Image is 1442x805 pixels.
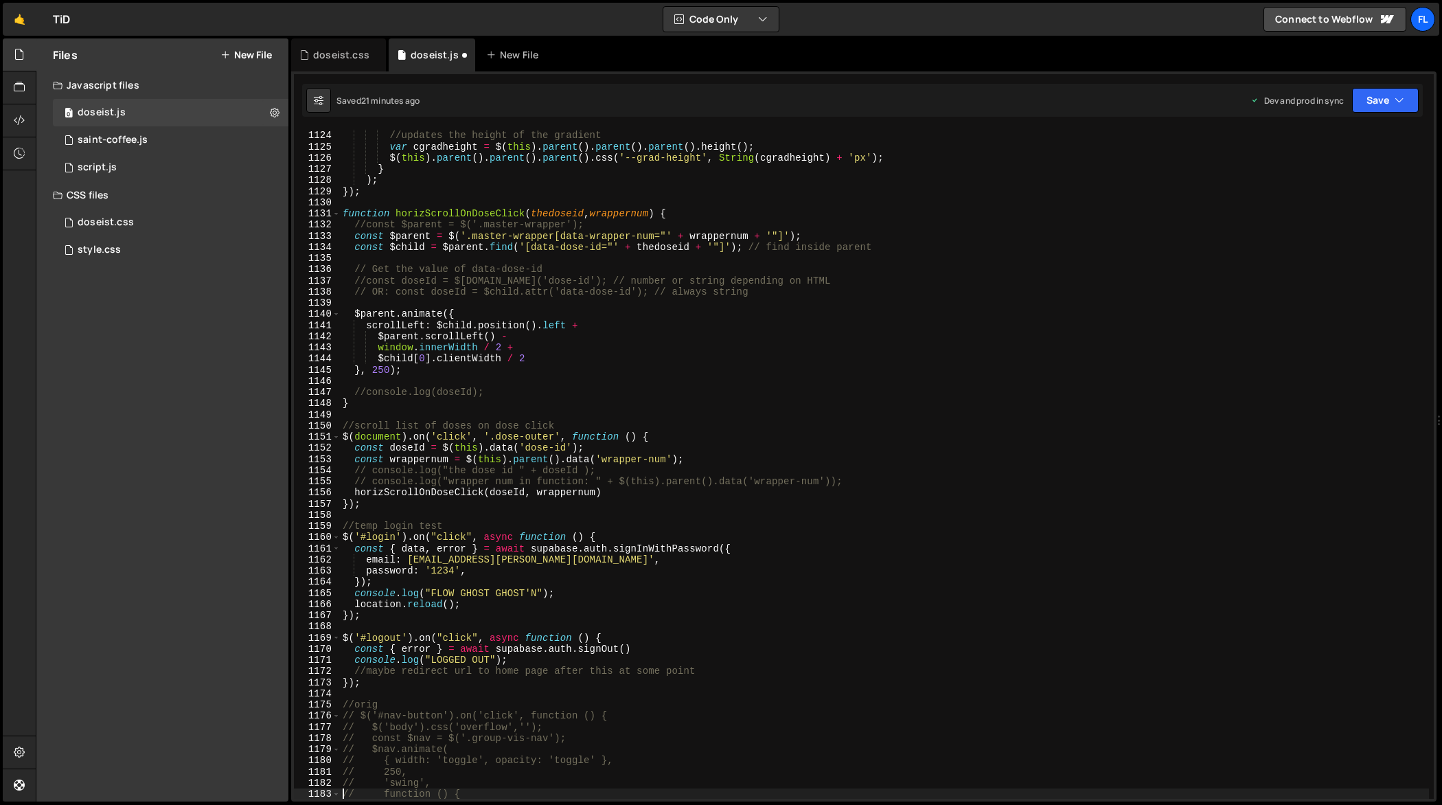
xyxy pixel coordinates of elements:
div: 4604/37981.js [53,99,288,126]
div: 1155 [294,476,341,487]
div: 1139 [294,297,341,308]
div: 1174 [294,688,341,699]
div: Saved [336,95,420,106]
div: 1165 [294,588,341,599]
div: 1181 [294,767,341,778]
div: 1143 [294,342,341,353]
div: 1140 [294,308,341,319]
div: 1171 [294,655,341,666]
button: Code Only [663,7,779,32]
div: 1160 [294,532,341,543]
div: 1138 [294,286,341,297]
div: 1144 [294,353,341,364]
div: 1142 [294,331,341,342]
div: 1179 [294,744,341,755]
div: TiD [53,11,70,27]
div: 1175 [294,699,341,710]
div: 1159 [294,521,341,532]
div: Javascript files [36,71,288,99]
div: 1128 [294,174,341,185]
div: 1156 [294,487,341,498]
div: 1131 [294,208,341,219]
div: 4604/27020.js [53,126,288,154]
div: 1161 [294,543,341,554]
div: 1141 [294,320,341,331]
button: Save [1352,88,1419,113]
div: 1158 [294,510,341,521]
a: Connect to Webflow [1263,7,1406,32]
div: 1133 [294,231,341,242]
div: style.css [78,244,121,256]
div: Dev and prod in sync [1250,95,1344,106]
div: 1162 [294,554,341,565]
h2: Files [53,47,78,63]
button: New File [220,49,272,60]
div: saint-coffee.js [78,134,148,146]
span: 0 [65,109,73,120]
div: 1125 [294,141,341,152]
div: 1146 [294,376,341,387]
div: script.js [78,161,117,174]
div: 1182 [294,778,341,789]
div: doseist.js [78,106,126,119]
div: CSS files [36,181,288,209]
div: 1177 [294,722,341,733]
div: 4604/25434.css [53,236,288,264]
div: 1176 [294,710,341,721]
div: 1132 [294,219,341,230]
div: 1130 [294,197,341,208]
div: 21 minutes ago [361,95,420,106]
div: 1173 [294,677,341,688]
div: 1124 [294,130,341,141]
div: 1148 [294,398,341,409]
div: 1178 [294,733,341,744]
div: 1153 [294,454,341,465]
div: 1126 [294,152,341,163]
div: doseist.css [78,216,134,229]
div: 1135 [294,253,341,264]
div: 1150 [294,420,341,431]
div: 1145 [294,365,341,376]
div: 1163 [294,565,341,576]
div: 1147 [294,387,341,398]
div: 1167 [294,610,341,621]
div: New File [486,48,544,62]
div: 1183 [294,789,341,800]
div: 1164 [294,576,341,587]
div: 1169 [294,633,341,644]
div: 1166 [294,599,341,610]
div: 4604/42100.css [53,209,288,236]
div: 1127 [294,163,341,174]
div: 1170 [294,644,341,655]
div: 1151 [294,431,341,442]
div: 1137 [294,275,341,286]
div: 1154 [294,465,341,476]
a: 🤙 [3,3,36,36]
div: 1134 [294,242,341,253]
div: 1157 [294,499,341,510]
a: Fl [1410,7,1435,32]
div: 1136 [294,264,341,275]
div: 1152 [294,442,341,453]
div: doseist.css [313,48,369,62]
div: 1129 [294,186,341,197]
div: 1180 [294,755,341,766]
div: 1149 [294,409,341,420]
div: doseist.js [411,48,459,62]
div: 1168 [294,621,341,632]
div: 4604/24567.js [53,154,288,181]
div: 1172 [294,666,341,677]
